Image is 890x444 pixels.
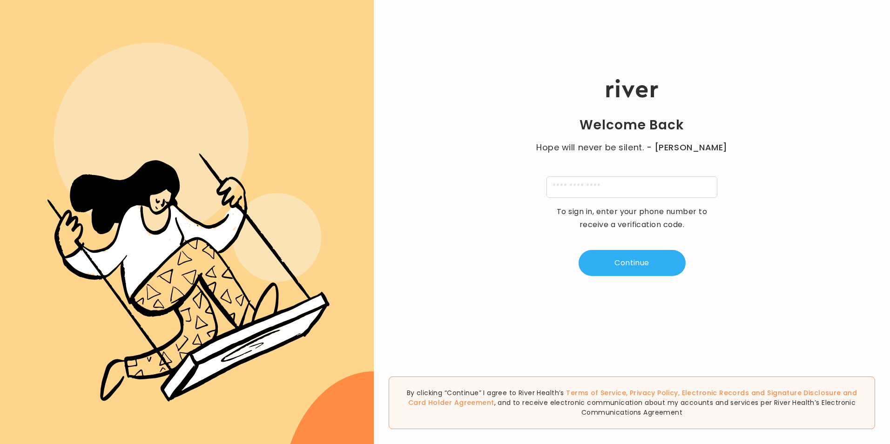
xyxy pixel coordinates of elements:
[647,141,728,154] span: - [PERSON_NAME]
[630,388,678,397] a: Privacy Policy
[566,388,626,397] a: Terms of Service
[527,141,737,154] p: Hope will never be silent.
[494,398,856,417] span: , and to receive electronic communication about my accounts and services per River Health’s Elect...
[551,205,714,231] p: To sign in, enter your phone number to receive a verification code.
[579,250,686,276] button: Continue
[408,388,857,407] span: , , and
[682,388,841,397] a: Electronic Records and Signature Disclosure
[389,377,875,429] div: By clicking “Continue” I agree to River Health’s
[580,117,684,134] h1: Welcome Back
[408,398,494,407] a: Card Holder Agreement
